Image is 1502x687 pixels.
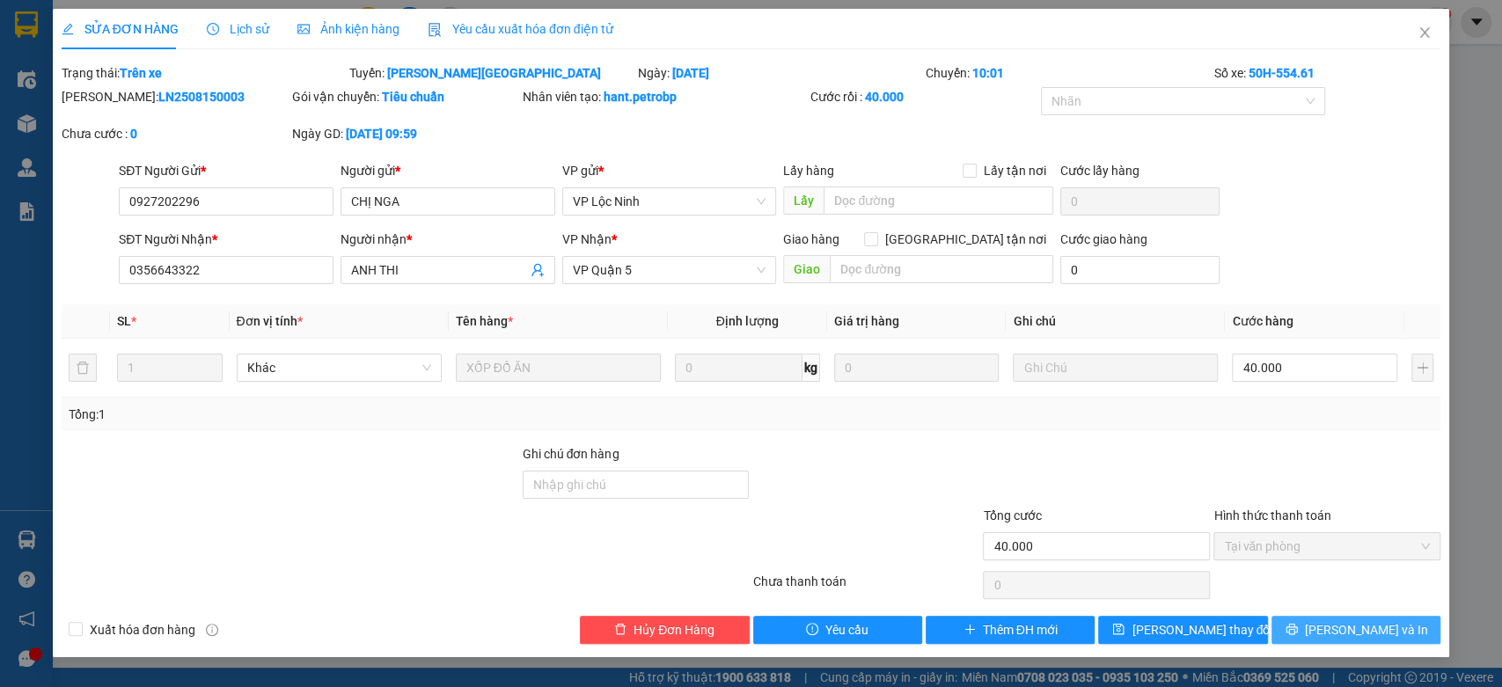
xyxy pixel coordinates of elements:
[753,616,922,644] button: exclamation-circleYêu cầu
[825,620,868,639] span: Yêu cầu
[1060,187,1220,216] input: Cước lấy hàng
[924,63,1212,83] div: Chuyến:
[1060,256,1220,284] input: Cước giao hàng
[983,620,1058,639] span: Thêm ĐH mới
[783,186,824,215] span: Lấy
[207,23,219,35] span: clock-circle
[614,623,626,637] span: delete
[1213,508,1330,523] label: Hình thức thanh toán
[824,186,1053,215] input: Dọc đường
[972,66,1004,80] b: 10:01
[1400,9,1449,58] button: Close
[1132,620,1272,639] span: [PERSON_NAME] thay đổi
[1112,623,1125,637] span: save
[130,127,137,141] b: 0
[672,66,709,80] b: [DATE]
[62,22,179,36] span: SỬA ĐƠN HÀNG
[1418,26,1432,40] span: close
[830,255,1053,283] input: Dọc đường
[137,57,257,78] div: TÀI
[983,508,1041,523] span: Tổng cước
[1006,304,1225,339] th: Ghi chú
[135,113,259,138] div: 70.000
[562,232,612,246] span: VP Nhận
[1224,533,1430,559] span: Tại văn phòng
[382,90,444,104] b: Tiêu chuẩn
[523,87,807,106] div: Nhân viên tạo:
[60,63,348,83] div: Trạng thái:
[716,314,779,328] span: Định lượng
[531,263,545,277] span: user-add
[62,124,289,143] div: Chưa cước :
[247,354,431,381] span: Khác
[1232,314,1293,328] span: Cước hàng
[15,57,125,78] div: LỢI
[137,15,257,57] div: VP Đồng Xoài
[783,232,839,246] span: Giao hàng
[751,572,982,603] div: Chưa thanh toán
[119,161,333,180] div: SĐT Người Gửi
[137,17,180,35] span: Nhận:
[428,22,613,36] span: Yêu cầu xuất hóa đơn điện tử
[834,314,899,328] span: Giá trị hàng
[456,314,513,328] span: Tên hàng
[1248,66,1314,80] b: 50H-554.61
[456,354,661,382] input: VD: Bàn, Ghế
[120,66,162,80] b: Trên xe
[865,90,904,104] b: 40.000
[1271,616,1440,644] button: printer[PERSON_NAME] và In
[158,90,245,104] b: LN2508150003
[977,161,1053,180] span: Lấy tận nơi
[523,471,750,499] input: Ghi chú đơn hàng
[15,15,125,57] div: VP Quận 5
[348,63,635,83] div: Tuyến:
[573,188,766,215] span: VP Lộc Ninh
[135,118,159,136] span: CC :
[297,22,399,36] span: Ảnh kiện hàng
[573,257,766,283] span: VP Quận 5
[1212,63,1442,83] div: Số xe:
[783,164,834,178] span: Lấy hàng
[69,405,581,424] div: Tổng: 1
[834,354,1000,382] input: 0
[1411,354,1433,382] button: plus
[1098,616,1267,644] button: save[PERSON_NAME] thay đổi
[341,161,555,180] div: Người gửi
[636,63,924,83] div: Ngày:
[1060,232,1147,246] label: Cước giao hàng
[207,22,269,36] span: Lịch sử
[802,354,820,382] span: kg
[523,447,619,461] label: Ghi chú đơn hàng
[1013,354,1218,382] input: Ghi Chú
[963,623,976,637] span: plus
[117,314,131,328] span: SL
[83,620,202,639] span: Xuất hóa đơn hàng
[206,624,218,636] span: info-circle
[341,230,555,249] div: Người nhận
[237,314,303,328] span: Đơn vị tính
[806,623,818,637] span: exclamation-circle
[428,23,442,37] img: icon
[62,87,289,106] div: [PERSON_NAME]:
[878,230,1053,249] span: [GEOGRAPHIC_DATA] tận nơi
[62,23,74,35] span: edit
[387,66,601,80] b: [PERSON_NAME][GEOGRAPHIC_DATA]
[292,124,519,143] div: Ngày GD:
[69,354,97,382] button: delete
[292,87,519,106] div: Gói vận chuyển:
[580,616,749,644] button: deleteHủy Đơn Hàng
[346,127,417,141] b: [DATE] 09:59
[926,616,1095,644] button: plusThêm ĐH mới
[1060,164,1139,178] label: Cước lấy hàng
[783,255,830,283] span: Giao
[810,87,1037,106] div: Cước rồi :
[1286,623,1298,637] span: printer
[634,620,714,639] span: Hủy Đơn Hàng
[562,161,777,180] div: VP gửi
[1305,620,1428,639] span: [PERSON_NAME] và In
[604,90,677,104] b: hant.petrobp
[297,23,310,35] span: picture
[119,230,333,249] div: SĐT Người Nhận
[15,17,42,35] span: Gửi:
